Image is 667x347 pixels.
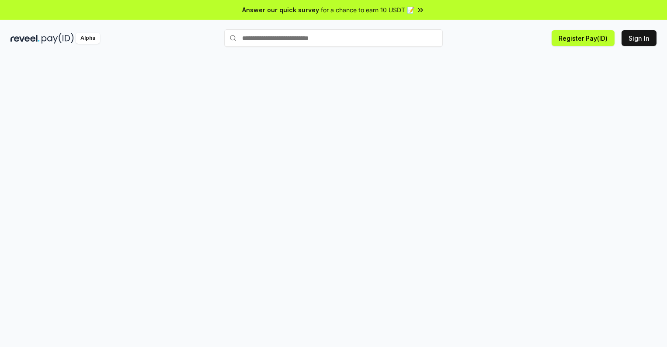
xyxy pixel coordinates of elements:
[76,33,100,44] div: Alpha
[321,5,414,14] span: for a chance to earn 10 USDT 📝
[10,33,40,44] img: reveel_dark
[552,30,615,46] button: Register Pay(ID)
[242,5,319,14] span: Answer our quick survey
[42,33,74,44] img: pay_id
[622,30,657,46] button: Sign In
